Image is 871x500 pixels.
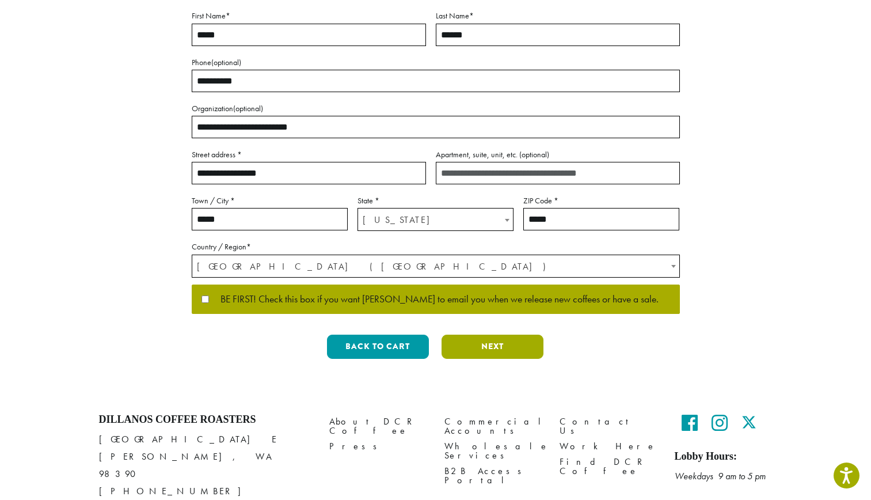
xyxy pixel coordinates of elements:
a: Press [329,438,427,454]
button: Back to cart [327,335,429,359]
input: BE FIRST! Check this box if you want [PERSON_NAME] to email you when we release new coffees or ha... [201,296,209,303]
span: (optional) [519,149,549,160]
button: Next [442,335,543,359]
a: Contact Us [560,414,657,438]
a: Find DCR Coffee [560,454,657,479]
a: Commercial Accounts [444,414,542,438]
label: Last Name [436,9,680,23]
a: Work Here [560,438,657,454]
label: Apartment, suite, unit, etc. [436,147,680,162]
span: Country / Region [192,255,680,278]
a: B2B Access Portal [444,463,542,488]
a: Wholesale Services [444,438,542,463]
span: (optional) [233,103,263,113]
h4: Dillanos Coffee Roasters [99,414,312,426]
span: BE FIRST! Check this box if you want [PERSON_NAME] to email you when we release new coffees or ha... [209,294,659,305]
label: ZIP Code [523,194,679,208]
h5: Lobby Hours: [675,450,773,463]
label: Town / City [192,194,348,208]
span: United States (US) [192,255,679,278]
span: State [357,208,514,231]
label: First Name [192,9,426,23]
label: Organization [192,101,680,116]
label: Street address [192,147,426,162]
p: [GEOGRAPHIC_DATA] E [PERSON_NAME], WA 98390 [PHONE_NUMBER] [99,431,312,500]
label: State [357,194,514,208]
a: About DCR Coffee [329,414,427,438]
span: (optional) [211,57,241,67]
em: Weekdays 9 am to 5 pm [675,470,766,482]
span: Ohio [358,209,513,231]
